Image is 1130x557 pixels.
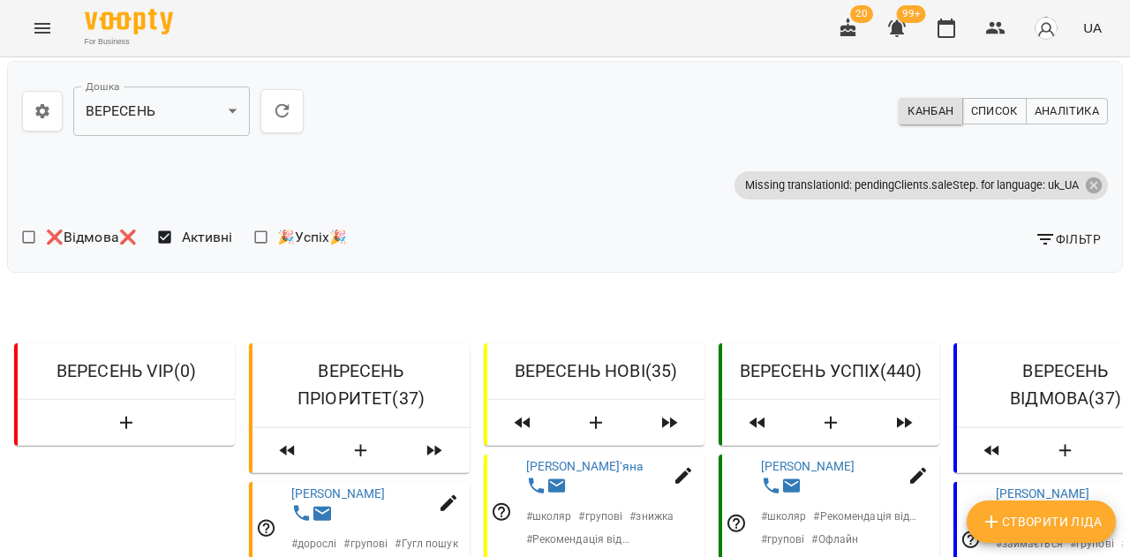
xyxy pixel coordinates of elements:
button: Канбан [899,98,962,124]
span: Канбан [908,102,953,121]
p: # групові [761,531,805,547]
div: ВЕРЕСЕНЬ [73,87,250,136]
p: # групові [578,508,622,524]
p: # Гугл пошук [395,537,457,553]
svg: Відповідальний співробітник не заданий [491,501,512,523]
h6: ВЕРЕСЕНЬ ПРІОРИТЕТ ( 37 ) [267,358,456,413]
h6: ВЕРЕСЕНЬ УСПІХ ( 440 ) [736,358,925,385]
p: # групові [343,537,388,553]
a: [PERSON_NAME] [996,487,1090,501]
span: 20 [850,5,873,23]
p: # Рекомендація від друзів знайомих тощо [813,508,919,524]
h6: ВЕРЕСЕНЬ НОВІ ( 35 ) [501,358,690,385]
h6: ВЕРЕСЕНЬ VIP ( 0 ) [32,358,221,385]
button: Фільтр [1028,223,1108,255]
p: # займається [996,537,1063,553]
span: UA [1083,19,1102,37]
button: Створити Ліда [793,408,869,440]
svg: Відповідальний співробітник не заданий [960,530,982,551]
span: Пересунути лідів з колонки [876,408,932,440]
span: Пересунути лідів з колонки [729,408,786,440]
span: Аналітика [1035,102,1099,121]
span: 🎉Успіх🎉 [277,227,347,248]
span: Активні [182,227,233,248]
button: Створити Ліда [558,408,634,440]
p: # Офлайн [811,531,858,547]
button: Створити Ліда [1028,435,1104,467]
span: Missing translationId: pendingClients.saleStep. for language: uk_UA [734,177,1089,193]
svg: Відповідальний співробітник не заданий [256,518,277,539]
a: [PERSON_NAME] [291,487,386,501]
button: Аналітика [1026,98,1108,124]
span: Пересунути лідів з колонки [964,435,1021,467]
span: Створити Ліда [981,511,1102,532]
button: Menu [21,7,64,49]
p: # школяр [761,508,807,524]
span: Список [971,102,1018,121]
button: UA [1076,11,1109,44]
span: ❌Відмова❌ [46,227,137,248]
p: # Рекомендація від друзів знайомих тощо [526,531,632,547]
p: # групові [1070,537,1114,553]
div: Missing translationId: pendingClients.saleStep. for language: uk_UA [734,171,1108,199]
svg: Відповідальний співробітник не заданий [726,513,747,534]
span: For Business [85,36,173,48]
p: # школяр [526,508,572,524]
span: Пересунути лідів з колонки [494,408,551,440]
p: # дорослі [291,537,337,553]
button: Створити Ліда [967,501,1116,543]
p: # знижка [629,508,674,524]
button: Створити Ліда [25,408,228,440]
span: 99+ [897,5,926,23]
img: avatar_s.png [1034,16,1058,41]
span: Пересунути лідів з колонки [641,408,697,440]
a: [PERSON_NAME] [761,459,855,473]
span: Фільтр [1035,229,1101,250]
a: [PERSON_NAME]'яна [526,459,644,473]
button: Список [962,98,1027,124]
span: Пересунути лідів з колонки [260,435,316,467]
img: Voopty Logo [85,9,173,34]
span: Пересунути лідів з колонки [406,435,463,467]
